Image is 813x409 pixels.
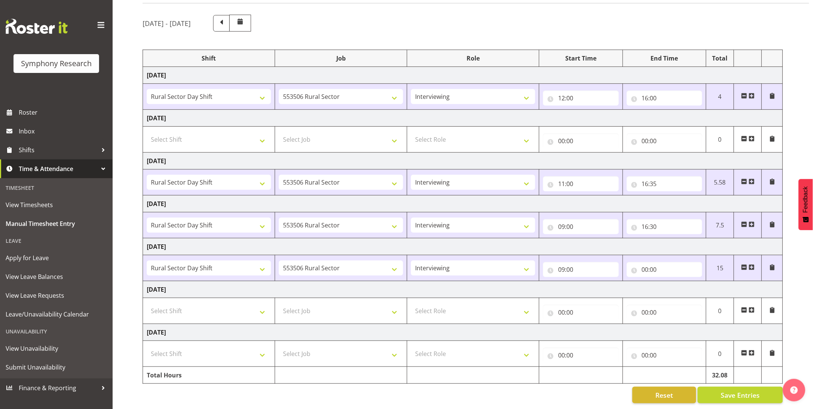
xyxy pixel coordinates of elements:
td: 5.58 [706,170,734,195]
span: Finance & Reporting [19,382,98,394]
div: Total [710,54,730,63]
td: [DATE] [143,195,783,212]
div: Unavailability [2,324,111,339]
span: Roster [19,107,109,118]
span: Inbox [19,126,109,137]
a: Apply for Leave [2,248,111,267]
input: Click to select... [543,176,619,191]
input: Click to select... [543,305,619,320]
button: Feedback - Show survey [799,179,813,230]
input: Click to select... [543,219,619,234]
span: Shifts [19,144,98,156]
div: Start Time [543,54,619,63]
span: Save Entries [721,390,760,400]
div: Job [279,54,403,63]
span: Time & Attendance [19,163,98,174]
button: Reset [632,387,696,403]
button: Save Entries [698,387,783,403]
input: Click to select... [627,176,702,191]
h5: [DATE] - [DATE] [143,19,191,27]
td: [DATE] [143,281,783,298]
span: Leave/Unavailability Calendar [6,309,107,320]
div: Leave [2,233,111,248]
div: Role [411,54,535,63]
a: View Unavailability [2,339,111,358]
a: Submit Unavailability [2,358,111,377]
input: Click to select... [543,262,619,277]
a: Manual Timesheet Entry [2,214,111,233]
span: Reset [655,390,673,400]
input: Click to select... [627,133,702,148]
input: Click to select... [627,262,702,277]
span: Manual Timesheet Entry [6,218,107,229]
span: View Leave Requests [6,290,107,301]
input: Click to select... [627,219,702,234]
td: 32.08 [706,367,734,384]
input: Click to select... [543,91,619,106]
span: Feedback [802,186,809,213]
a: Leave/Unavailability Calendar [2,305,111,324]
td: Total Hours [143,367,275,384]
td: [DATE] [143,324,783,341]
img: help-xxl-2.png [790,386,798,394]
img: Rosterit website logo [6,19,68,34]
a: View Leave Balances [2,267,111,286]
span: View Unavailability [6,343,107,354]
td: [DATE] [143,67,783,84]
td: 4 [706,84,734,110]
td: 0 [706,127,734,153]
input: Click to select... [543,348,619,363]
td: 0 [706,298,734,324]
td: [DATE] [143,238,783,255]
input: Click to select... [627,348,702,363]
span: Apply for Leave [6,252,107,264]
a: View Leave Requests [2,286,111,305]
td: 15 [706,255,734,281]
span: View Leave Balances [6,271,107,282]
a: View Timesheets [2,195,111,214]
div: End Time [627,54,702,63]
input: Click to select... [627,305,702,320]
div: Timesheet [2,180,111,195]
span: Submit Unavailability [6,362,107,373]
td: 7.5 [706,212,734,238]
input: Click to select... [543,133,619,148]
span: View Timesheets [6,199,107,211]
td: [DATE] [143,153,783,170]
td: 0 [706,341,734,367]
td: [DATE] [143,110,783,127]
input: Click to select... [627,91,702,106]
div: Symphony Research [21,58,92,69]
div: Shift [147,54,271,63]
